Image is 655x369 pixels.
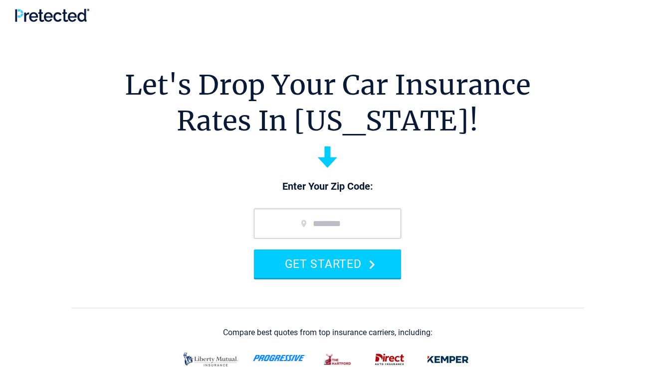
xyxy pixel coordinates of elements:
[15,8,89,22] img: Pretected Logo
[254,249,401,278] button: GET STARTED
[125,67,531,139] h1: Let's Drop Your Car Insurance Rates In [US_STATE]!
[254,209,401,239] input: zip code
[223,328,433,337] div: Compare best quotes from top insurance carriers, including:
[253,355,306,362] img: progressive
[244,180,411,194] p: Enter Your Zip Code:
